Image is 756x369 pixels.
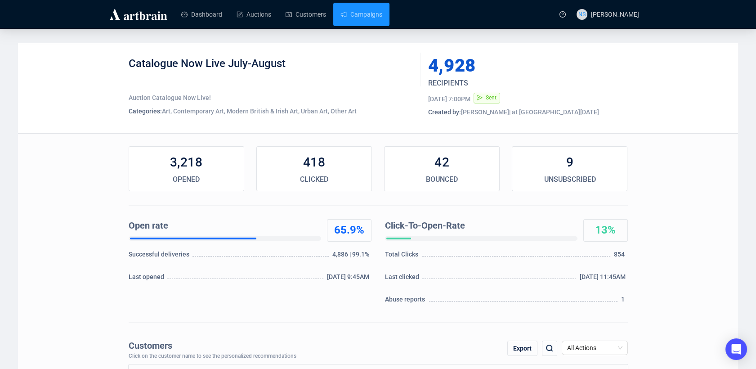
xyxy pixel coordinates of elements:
[428,108,461,116] span: Created by:
[385,295,428,308] div: Abuse reports
[477,95,483,100] span: send
[181,3,222,26] a: Dashboard
[725,338,747,360] div: Open Intercom Messenger
[578,10,586,19] span: NS
[567,341,622,355] span: All Actions
[512,174,627,185] div: UNSUBSCRIBED
[257,174,371,185] div: CLICKED
[385,219,574,233] div: Click-To-Open-Rate
[428,78,594,89] div: RECIPIENTS
[580,272,628,286] div: [DATE] 11:45AM
[340,3,382,26] a: Campaigns
[428,57,586,75] div: 4,928
[129,250,191,263] div: Successful deliveries
[332,250,371,263] div: 4,886 | 99.1%
[129,353,296,360] div: Click on the customer name to see the personalized recommendations
[129,219,318,233] div: Open rate
[428,108,628,117] div: [PERSON_NAME] | at [GEOGRAPHIC_DATA][DATE]
[486,94,497,101] span: Sent
[544,343,555,354] img: search.png
[512,153,627,171] div: 9
[327,223,371,238] div: 65.9%
[385,174,499,185] div: BOUNCED
[129,272,166,286] div: Last opened
[584,223,627,238] div: 13%
[129,153,244,171] div: 3,218
[385,272,421,286] div: Last clicked
[327,272,371,286] div: [DATE] 9:45AM
[591,11,639,18] span: [PERSON_NAME]
[559,11,566,18] span: question-circle
[129,57,414,84] div: Catalogue Now Live July-August
[237,3,271,26] a: Auctions
[129,93,414,102] div: Auction Catalogue Now Live!
[286,3,326,26] a: Customers
[129,341,296,351] div: Customers
[507,341,537,356] div: Export
[129,174,244,185] div: OPENED
[129,108,162,115] span: Categories:
[257,153,371,171] div: 418
[108,7,169,22] img: logo
[385,250,421,263] div: Total Clicks
[385,153,499,171] div: 42
[614,250,627,263] div: 854
[428,94,470,103] div: [DATE] 7:00PM
[621,295,627,308] div: 1
[129,107,414,116] div: Art, Contemporary Art, Modern British & Irish Art, Urban Art, Other Art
